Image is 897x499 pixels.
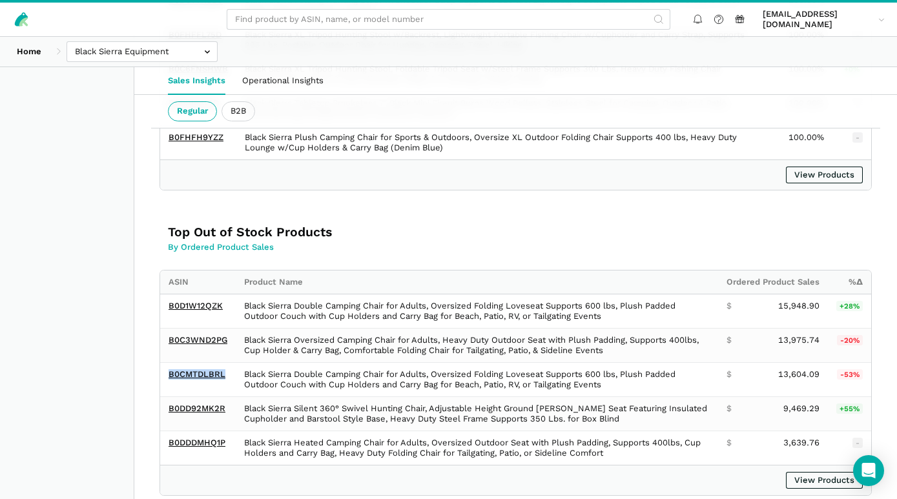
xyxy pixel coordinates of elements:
a: View Products [786,472,863,489]
input: Find product by ASIN, name, or model number [227,9,670,30]
span: 13,975.74 [778,335,820,345]
th: Product Name [236,270,718,294]
ui-tab: Regular [168,101,217,121]
a: B0FHFH9YZZ [169,132,223,142]
span: $ [727,301,732,311]
th: Ordered Product Sales [718,270,828,294]
td: Black Sierra Silent 360° Swivel Hunting Chair, Adjustable Height Ground [PERSON_NAME] Seat Featur... [236,397,718,431]
td: Black Sierra Plush Camping Chair for Sports & Outdoors, Oversize XL Outdoor Folding Chair Support... [236,126,753,160]
a: B0DD92MK2R [169,403,225,413]
td: 100.00% [753,126,832,160]
td: Black Sierra Double Camping Chair for Adults, Oversized Folding Loveseat Supports 600 lbs, Plush ... [236,294,718,329]
span: $ [727,403,732,414]
td: Black Sierra Heated Camping Chair for Adults, Oversized Outdoor Seat with Plush Padding, Supports... [236,431,718,465]
a: B0CMTDLBRL [169,369,225,379]
span: $ [727,438,732,448]
span: -20% [837,335,863,345]
span: 9,469.29 [783,403,820,414]
th: %Δ [828,270,871,294]
span: - [852,438,863,448]
p: By Ordered Product Sales [168,241,504,254]
span: $ [727,335,732,345]
span: - [852,132,863,143]
span: $ [727,369,732,380]
span: +55% [836,403,863,414]
span: -53% [837,369,863,380]
a: B0D1W12QZK [169,301,223,311]
a: [EMAIL_ADDRESS][DOMAIN_NAME] [759,7,889,32]
td: Black Sierra Oversized Camping Chair for Adults, Heavy Duty Outdoor Seat with Plush Padding, Supp... [236,329,718,363]
a: View Products [786,167,863,183]
span: +28% [836,301,863,311]
span: [EMAIL_ADDRESS][DOMAIN_NAME] [763,9,874,30]
a: Home [8,41,50,63]
a: B0DDDMHQ1P [169,438,225,447]
h3: Top Out of Stock Products [168,224,504,241]
th: ASIN [160,270,236,294]
td: Black Sierra Double Camping Chair for Adults, Oversized Folding Loveseat Supports 600 lbs, Plush ... [236,363,718,397]
div: Open Intercom Messenger [853,455,884,486]
input: Black Sierra Equipment [67,41,218,63]
a: Operational Insights [234,67,332,94]
a: Sales Insights [160,67,234,94]
ui-tab: B2B [222,101,255,121]
span: 3,639.76 [783,438,820,448]
span: 13,604.09 [778,369,820,380]
a: B0C3WND2PG [169,335,227,345]
span: 15,948.90 [778,301,820,311]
